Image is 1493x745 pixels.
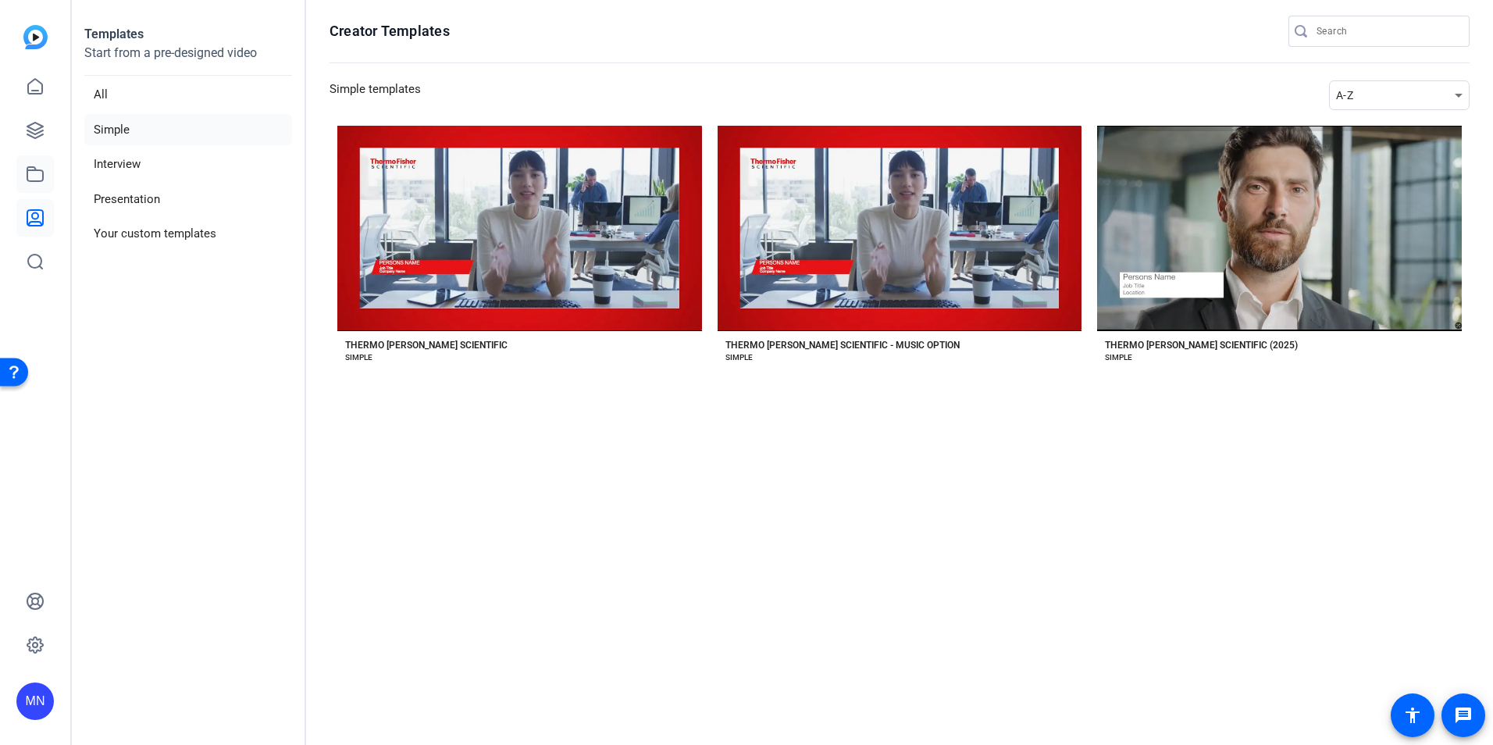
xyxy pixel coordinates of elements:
div: THERMO [PERSON_NAME] SCIENTIFIC [345,339,508,351]
li: Your custom templates [84,218,292,250]
li: Presentation [84,184,292,216]
li: Simple [84,114,292,146]
button: Template image [718,126,1082,331]
strong: Templates [84,27,144,41]
li: All [84,79,292,111]
button: Template image [1097,126,1462,331]
li: Interview [84,148,292,180]
span: A-Z [1336,89,1353,102]
div: SIMPLE [725,351,753,364]
img: blue-gradient.svg [23,25,48,49]
input: Search [1317,22,1457,41]
h1: Creator Templates [330,22,450,41]
mat-icon: message [1454,706,1473,725]
div: THERMO [PERSON_NAME] SCIENTIFIC - MUSIC OPTION [725,339,960,351]
mat-icon: accessibility [1403,706,1422,725]
div: THERMO [PERSON_NAME] SCIENTIFIC (2025) [1105,339,1298,351]
div: SIMPLE [345,351,372,364]
div: MN [16,683,54,720]
button: Template image [337,126,702,331]
h3: Simple templates [330,80,421,110]
div: SIMPLE [1105,351,1132,364]
p: Start from a pre-designed video [84,44,292,76]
